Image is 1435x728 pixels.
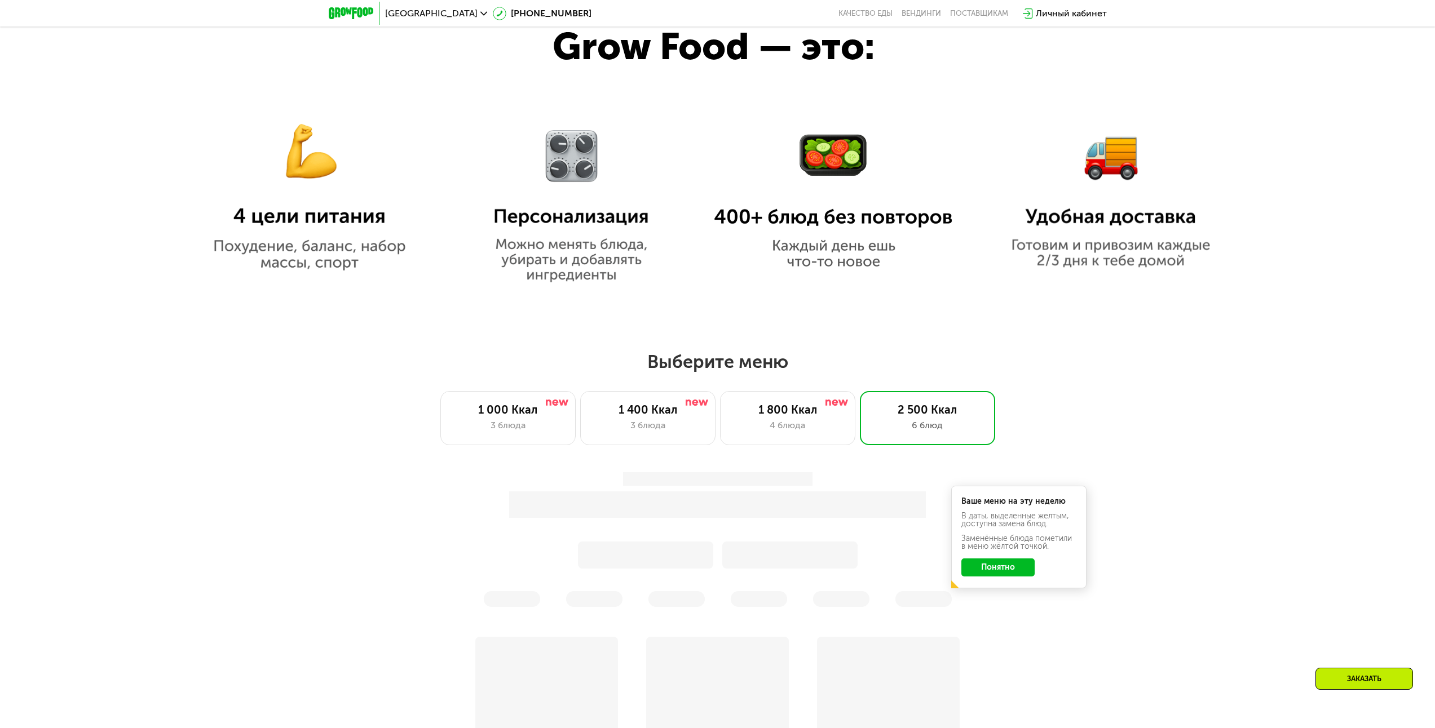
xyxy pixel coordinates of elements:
div: 2 500 Ккал [872,403,983,416]
a: Вендинги [902,9,941,18]
button: Понятно [961,558,1035,576]
div: 4 блюда [732,419,844,432]
div: 1 000 Ккал [452,403,564,416]
div: Ваше меню на эту неделю [961,498,1076,505]
div: Заказать [1315,668,1413,690]
a: Качество еды [838,9,893,18]
div: 1 400 Ккал [592,403,704,416]
div: поставщикам [950,9,1008,18]
div: Заменённые блюда пометили в меню жёлтой точкой. [961,535,1076,551]
div: 3 блюда [592,419,704,432]
div: Grow Food — это: [553,18,933,76]
div: Личный кабинет [1036,7,1107,20]
a: [PHONE_NUMBER] [493,7,591,20]
span: [GEOGRAPHIC_DATA] [385,9,478,18]
div: 6 блюд [872,419,983,432]
div: В даты, выделенные желтым, доступна замена блюд. [961,512,1076,528]
div: 1 800 Ккал [732,403,844,416]
h2: Выберите меню [36,350,1399,373]
div: 3 блюда [452,419,564,432]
